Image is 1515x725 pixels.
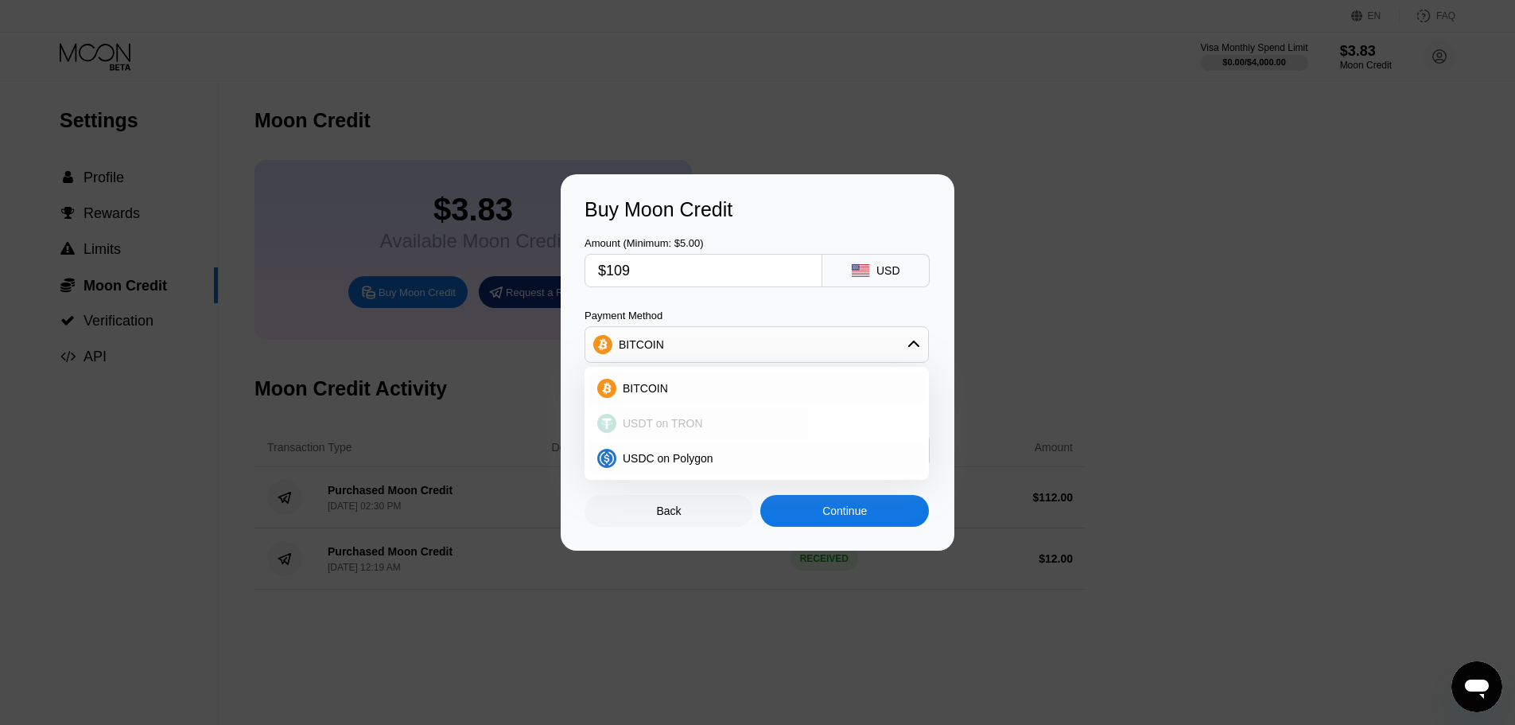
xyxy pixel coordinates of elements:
[876,264,900,277] div: USD
[623,382,668,395] span: BITCOIN
[619,338,664,351] div: BITCOIN
[657,505,682,517] div: Back
[585,495,753,527] div: Back
[760,495,929,527] div: Continue
[585,237,822,249] div: Amount (Minimum: $5.00)
[822,505,867,517] div: Continue
[1451,661,1502,712] iframe: Dugme za pokretanje prozora za razmenu poruka
[623,417,703,430] span: USDT on TRON
[623,452,713,465] span: USDC on Polygon
[585,310,929,322] div: Payment Method
[589,407,924,439] div: USDT on TRON
[585,198,930,221] div: Buy Moon Credit
[589,372,924,404] div: BITCOIN
[598,255,809,286] input: $0.00
[585,329,928,361] div: BITCOIN
[589,442,924,474] div: USDC on Polygon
